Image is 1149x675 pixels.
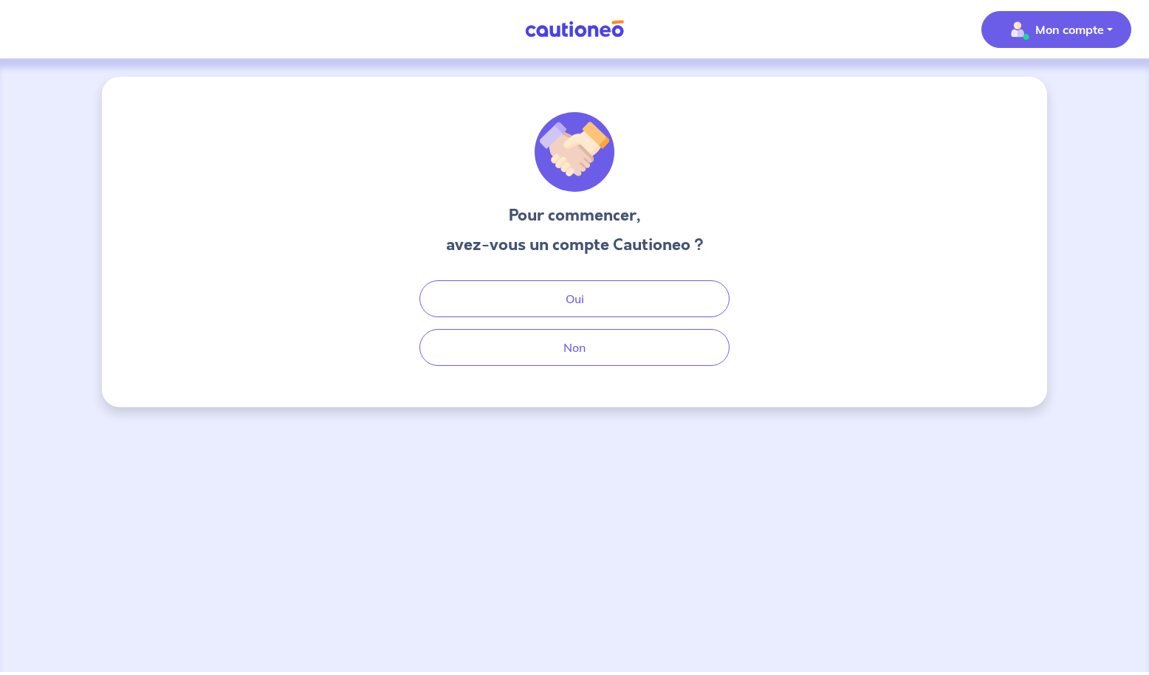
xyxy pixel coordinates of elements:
[535,112,614,192] img: illu_welcome.svg
[1006,18,1029,41] img: illu_account_valid_menu.svg
[981,11,1131,48] button: illu_account_valid_menu.svgMon compte
[1035,21,1104,38] p: Mon compte
[446,233,704,257] h3: avez-vous un compte Cautioneo ?
[519,20,630,38] img: Cautioneo
[446,204,704,227] h3: Pour commencer,
[419,329,730,366] button: Non
[419,280,730,317] button: Oui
